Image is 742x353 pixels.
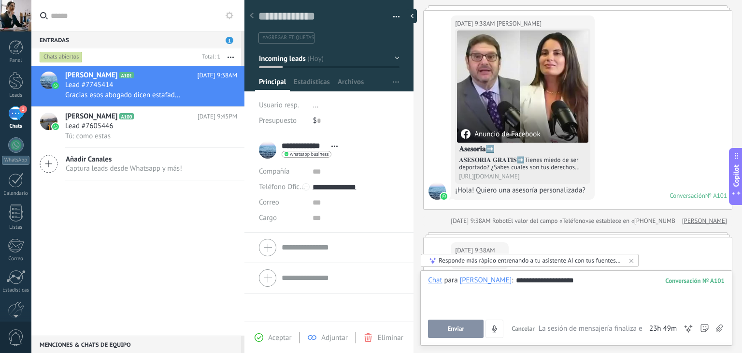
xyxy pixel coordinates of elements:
[455,246,497,255] div: [DATE] 9:38AM
[259,77,286,91] span: Principal
[259,210,305,226] div: Cargo
[428,182,446,200] span: Yaneth Flores
[512,276,513,285] span: :
[539,324,647,334] span: La sesión de mensajería finaliza en:
[65,71,117,80] span: [PERSON_NAME]
[40,51,83,63] div: Chats abiertos
[119,72,133,78] span: A101
[259,214,277,221] span: Cargo
[2,256,30,262] div: Correo
[665,277,725,285] div: 101
[705,191,727,200] div: № A101
[294,77,330,91] span: Estadísticas
[649,324,677,334] span: 23h 49m
[31,336,241,353] div: Menciones & Chats de equipo
[321,333,348,342] span: Adjuntar
[2,191,30,197] div: Calendario
[457,30,588,182] a: Anuncio de Facebook𝐀𝐬𝐞𝐬𝐨𝐫𝐢𝐚➡️𝐀𝐒𝐄𝐒𝐎𝐑𝐈𝐀 𝐆𝐑𝐀𝐓𝐈𝐒➡️Tienes miedo de ser deportado? ¿Sabes cuales son tu...
[459,156,586,171] div: 𝐀𝐒𝐄𝐒𝐎𝐑𝐈𝐀 𝐆𝐑𝐀𝐓𝐈𝐒➡️Tienes miedo de ser deportado? ¿Sabes cuales son tus derechos como inmigrante? P...
[259,198,279,207] span: Correo
[259,179,305,195] button: Teléfono Oficina
[259,195,279,210] button: Correo
[461,129,540,139] div: Anuncio de Facebook
[262,34,314,41] span: #agregar etiquetas
[539,324,677,334] div: La sesión de mensajería finaliza en
[226,37,233,44] span: 1
[2,224,30,231] div: Listas
[66,155,182,164] span: Añadir Canales
[455,19,497,29] div: [DATE] 9:38AM
[441,193,447,200] img: waba.svg
[428,320,484,338] button: Enviar
[199,52,220,62] div: Total: 1
[338,77,364,91] span: Archivos
[65,80,113,90] span: Lead #7745414
[65,112,117,121] span: [PERSON_NAME]
[31,107,244,147] a: avataricon[PERSON_NAME]A100[DATE] 9:45PMLead #7605446Tú: como estas
[259,101,299,110] span: Usuario resp.
[588,216,687,226] span: se establece en «[PHONE_NUMBER]»
[52,82,59,89] img: icon
[66,164,182,173] span: Captura leads desde Whatsapp y más!
[259,98,306,113] div: Usuario resp.
[2,287,30,294] div: Estadísticas
[52,123,59,130] img: icon
[459,173,586,180] div: [URL][DOMAIN_NAME]
[313,113,400,129] div: $
[259,116,297,125] span: Presupuesto
[65,121,113,131] span: Lead #7605446
[492,217,508,225] span: Robot
[508,216,588,226] span: El valor del campo «Teléfono»
[290,152,328,157] span: whatsapp business
[65,90,184,100] span: Gracias esos abogado dicen estafadores me tengo n ir del pais
[407,9,417,23] div: Ocultar
[451,216,492,226] div: [DATE] 9:38AM
[731,165,741,187] span: Copilot
[459,145,586,154] h4: 𝐀𝐬𝐞𝐬𝐨𝐫𝐢𝐚➡️
[439,256,622,265] div: Responde más rápido entrenando a tu asistente AI con tus fuentes de datos
[512,324,535,333] span: Cancelar
[2,123,30,130] div: Chats
[313,101,319,110] span: ...
[682,216,727,226] a: [PERSON_NAME]
[447,325,464,332] span: Enviar
[259,164,305,179] div: Compañía
[259,182,309,191] span: Teléfono Oficina
[377,333,403,342] span: Eliminar
[198,112,237,121] span: [DATE] 9:45PM
[65,132,111,141] span: Tú: como estas
[2,92,30,99] div: Leads
[444,276,458,285] span: para
[198,71,237,80] span: [DATE] 9:38AM
[19,105,27,113] span: 1
[2,58,30,64] div: Panel
[497,19,542,29] span: Yaneth Flores
[31,66,244,106] a: avataricon[PERSON_NAME]A101[DATE] 9:38AMLead #7745414Gracias esos abogado dicen estafadores me te...
[455,186,590,195] div: ¡Hola! Quiero una asesoría personalizada?
[460,276,512,284] div: Yaneth Flores
[670,191,705,200] div: Conversación
[268,333,291,342] span: Aceptar
[259,113,306,129] div: Presupuesto
[119,113,133,119] span: A100
[31,31,241,48] div: Entradas
[2,156,29,165] div: WhatsApp
[508,320,539,338] button: Cancelar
